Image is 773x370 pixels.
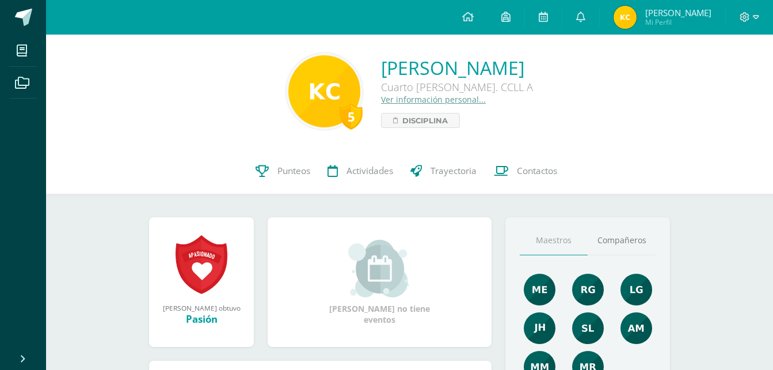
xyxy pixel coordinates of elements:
span: Trayectoria [431,165,477,177]
a: [PERSON_NAME] [381,55,533,80]
a: Actividades [319,148,402,194]
img: cd05dac24716e1ad0a13f18e66b2a6d1.png [620,274,652,305]
a: Contactos [485,148,566,194]
img: b7c5ef9c2366ee6e8e33a2b1ce8f818e.png [620,312,652,344]
div: Cuarto [PERSON_NAME]. CCLL A [381,80,533,94]
img: 3dbe72ed89aa2680497b9915784f2ba9.png [524,312,555,344]
span: Contactos [517,165,557,177]
img: acf2b8b774183001b4bff44f4f5a7150.png [572,312,604,344]
span: [PERSON_NAME] [645,7,711,18]
a: Trayectoria [402,148,485,194]
img: event_small.png [348,240,411,297]
div: [PERSON_NAME] obtuvo [161,303,242,312]
img: 65453557fab290cae8854fbf14c7a1d7.png [524,274,555,305]
span: Actividades [346,165,393,177]
img: c8ce501b50aba4663d5e9c1ec6345694.png [572,274,604,305]
div: Pasión [161,312,242,326]
span: Mi Perfil [645,17,711,27]
span: Punteos [277,165,310,177]
a: Maestros [520,226,588,255]
span: Disciplina [402,114,448,127]
img: f70f73eb285c230f9ad96ac56e7afc1a.png [288,55,360,127]
a: Disciplina [381,113,460,128]
a: Compañeros [588,226,656,255]
div: [PERSON_NAME] no tiene eventos [322,240,437,325]
a: Punteos [247,148,319,194]
img: c3e939347b3292314164d238f97d03df.png [614,6,637,29]
a: Ver información personal... [381,94,486,105]
div: 5 [340,103,363,130]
